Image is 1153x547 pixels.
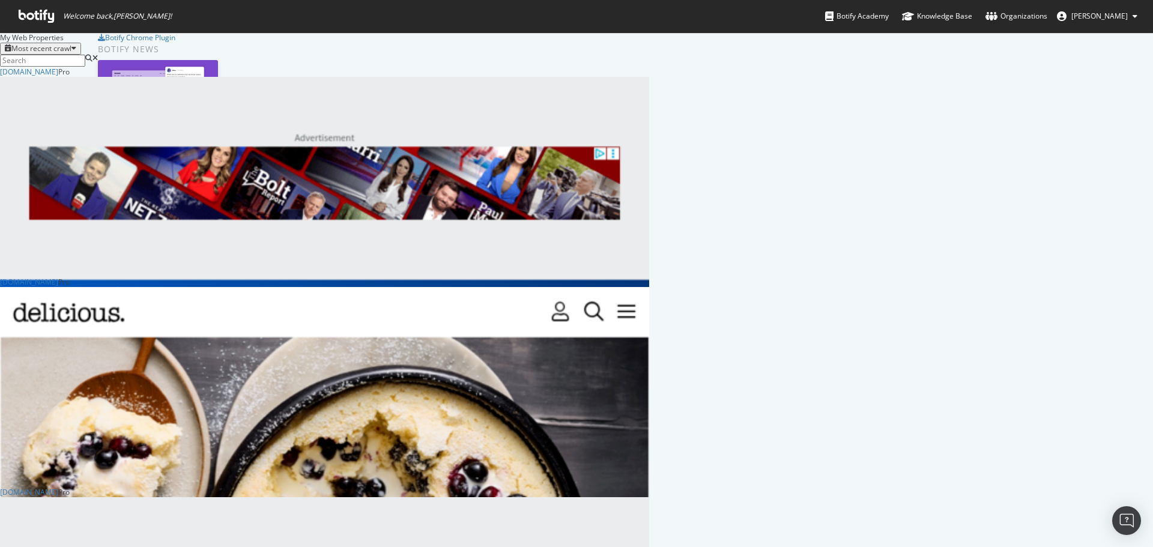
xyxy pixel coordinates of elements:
[105,32,175,43] div: Botify Chrome Plugin
[98,43,459,56] div: Botify news
[825,10,889,22] div: Botify Academy
[1071,11,1128,21] span: Thomas Ashworth
[985,10,1047,22] div: Organizations
[63,11,172,21] span: Welcome back, [PERSON_NAME] !
[58,487,70,497] div: Pro
[58,277,70,287] div: Pro
[1112,506,1141,535] div: Open Intercom Messenger
[98,32,175,43] a: Botify Chrome Plugin
[58,67,70,77] div: Pro
[902,10,972,22] div: Knowledge Base
[1047,7,1147,26] button: [PERSON_NAME]
[11,44,71,53] div: Most recent crawl
[98,60,218,123] img: How to Save Hours on Content and Research Workflows with Botify Assist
